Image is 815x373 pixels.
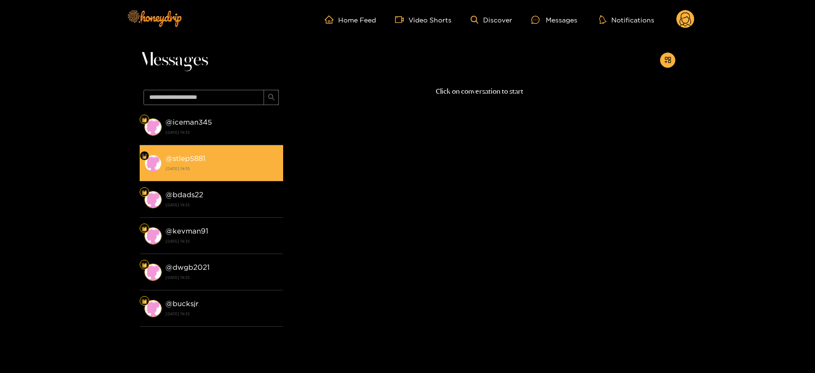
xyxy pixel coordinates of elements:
span: home [325,15,338,24]
img: conversation [144,227,162,245]
strong: [DATE] 19:35 [165,309,278,318]
a: Home Feed [325,15,376,24]
strong: @ kevman91 [165,227,208,235]
strong: [DATE] 19:35 [165,237,278,245]
img: Fan Level [142,298,147,304]
strong: [DATE] 19:35 [165,164,278,173]
strong: @ iceman345 [165,118,212,126]
span: search [268,94,275,102]
strong: @ bucksjr [165,299,198,308]
img: conversation [144,191,162,208]
img: Fan Level [142,262,147,268]
strong: @ dwgb2021 [165,263,209,271]
span: appstore-add [664,56,672,64]
strong: [DATE] 19:35 [165,128,278,137]
button: search [264,90,279,105]
img: Fan Level [142,117,147,123]
img: conversation [144,300,162,317]
img: Fan Level [142,190,147,195]
strong: @ bdads22 [165,191,203,199]
div: Messages [531,14,577,25]
img: conversation [144,264,162,281]
p: Click on conversation to start [283,86,675,97]
button: appstore-add [660,53,675,68]
button: Notifications [596,15,657,24]
strong: [DATE] 19:35 [165,201,278,209]
strong: [DATE] 19:35 [165,273,278,282]
img: Fan Level [142,226,147,232]
img: Fan Level [142,153,147,159]
img: conversation [144,155,162,172]
a: Video Shorts [395,15,452,24]
span: Messages [140,49,208,72]
strong: @ stlep5881 [165,154,205,162]
img: conversation [144,118,162,136]
a: Discover [471,16,512,24]
span: video-camera [395,15,408,24]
